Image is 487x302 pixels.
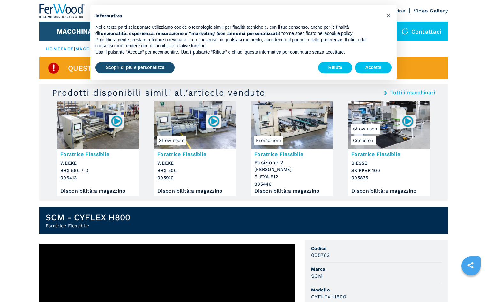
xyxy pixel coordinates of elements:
h3: Foratrice Flessibile [351,151,427,158]
img: Ferwood [39,4,85,18]
img: Foratrice Flessibile WEEKE BHX 560 / D [57,101,139,149]
h3: SCM [311,272,323,280]
button: Accetta [355,62,392,74]
span: Codice [311,245,441,252]
h3: Foratrice Flessibile [60,151,136,158]
h3: CYFLEX H800 [311,293,346,300]
div: Disponibilità : a magazzino [254,190,330,193]
img: 005836 [401,115,414,127]
img: 005910 [207,115,220,127]
a: Foratrice Flessibile BIESSE SKIPPER 100OccasioniShow room005836Foratrice FlessibileBIESSESKIPPER ... [348,101,430,196]
button: Macchinari [57,27,99,35]
h1: SCM - CYFLEX H800 [46,212,130,222]
span: Questo articolo è già venduto [68,65,192,72]
h2: Foratrice Flessibile [46,222,130,229]
h2: Informativa [95,13,381,19]
a: Foratrice Flessibile WEEKE BHX 500Show room005910Foratrice FlessibileWEEKEBHX 500005910Disponibil... [154,101,236,196]
h3: WEEKE BHX 500 005910 [157,159,233,182]
span: Marca [311,266,441,272]
a: Foratrice Flessibile WEEKE BHX 560 / D006413Foratrice FlessibileWEEKEBHX 560 / D006413Disponibili... [57,101,139,196]
span: Modello [311,287,441,293]
span: Show room [157,136,186,145]
img: 006413 [110,115,123,127]
span: Occasioni [351,136,376,145]
span: | [74,46,75,51]
div: Disponibilità : a magazzino [351,190,427,193]
div: Disponibilità : a magazzino [60,190,136,193]
img: Foratrice Flessibile WEEKE BHX 500 [154,101,236,149]
a: macchinari [75,46,109,51]
span: × [386,12,390,19]
a: sharethis [462,257,478,273]
h3: WEEKE BHX 560 / D 006413 [60,159,136,182]
a: Video Gallery [414,8,448,14]
div: Contattaci [395,22,448,41]
a: Foratrice Flessibile MORBIDELLI FLEXA 912PromozioniForatrice FlessibilePosizione:2[PERSON_NAME]FL... [251,101,333,196]
button: Rifiuta [318,62,353,74]
h3: Prodotti disponibili simili all’articolo venduto [52,88,266,98]
p: Noi e terze parti selezionate utilizziamo cookie o tecnologie simili per finalità tecniche e, con... [95,24,381,37]
div: Disponibilità : a magazzino [157,190,233,193]
div: Posizione : 2 [254,158,330,164]
h3: BIESSE SKIPPER 100 005836 [351,159,427,182]
button: Chiudi questa informativa [383,10,393,20]
a: HOMEPAGE [46,46,74,51]
h3: Foratrice Flessibile [157,151,233,158]
span: Show room [351,124,380,134]
strong: funzionalità, esperienza, misurazione e “marketing (con annunci personalizzati)” [99,31,283,36]
img: SoldProduct [47,62,60,74]
h3: [PERSON_NAME] FLEXA 912 005446 [254,166,330,188]
p: Puoi liberamente prestare, rifiutare o revocare il tuo consenso, in qualsiasi momento, accedendo ... [95,37,381,49]
button: Scopri di più e personalizza [95,62,175,74]
h3: 005762 [311,252,330,259]
img: Foratrice Flessibile BIESSE SKIPPER 100 [348,101,430,149]
a: Tutti i macchinari [390,90,435,95]
img: Foratrice Flessibile MORBIDELLI FLEXA 912 [251,101,333,149]
h3: Foratrice Flessibile [254,151,330,158]
p: Usa il pulsante “Accetta” per acconsentire. Usa il pulsante “Rifiuta” o chiudi questa informativa... [95,49,381,56]
a: cookie policy [327,31,352,36]
img: Contattaci [402,28,408,35]
span: Promozioni [254,136,283,145]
